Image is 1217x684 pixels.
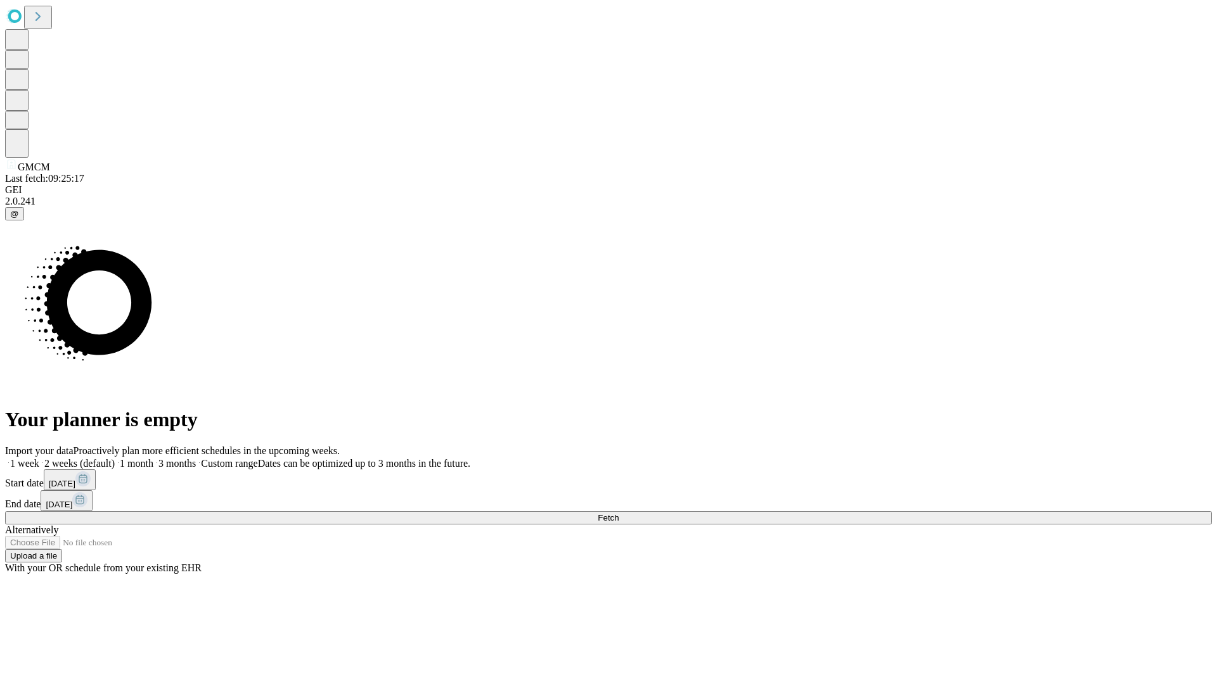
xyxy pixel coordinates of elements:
[5,469,1212,490] div: Start date
[74,445,340,456] span: Proactively plan more efficient schedules in the upcoming weeks.
[5,207,24,220] button: @
[18,161,50,172] span: GMCM
[258,458,470,469] span: Dates can be optimized up to 3 months in the future.
[5,549,62,562] button: Upload a file
[5,490,1212,511] div: End date
[41,490,93,511] button: [DATE]
[5,408,1212,431] h1: Your planner is empty
[10,209,19,218] span: @
[201,458,257,469] span: Custom range
[46,500,72,509] span: [DATE]
[5,196,1212,207] div: 2.0.241
[5,184,1212,196] div: GEI
[44,458,115,469] span: 2 weeks (default)
[5,524,58,535] span: Alternatively
[5,511,1212,524] button: Fetch
[49,479,75,488] span: [DATE]
[120,458,153,469] span: 1 month
[44,469,96,490] button: [DATE]
[5,173,84,184] span: Last fetch: 09:25:17
[158,458,196,469] span: 3 months
[10,458,39,469] span: 1 week
[598,513,619,522] span: Fetch
[5,562,202,573] span: With your OR schedule from your existing EHR
[5,445,74,456] span: Import your data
